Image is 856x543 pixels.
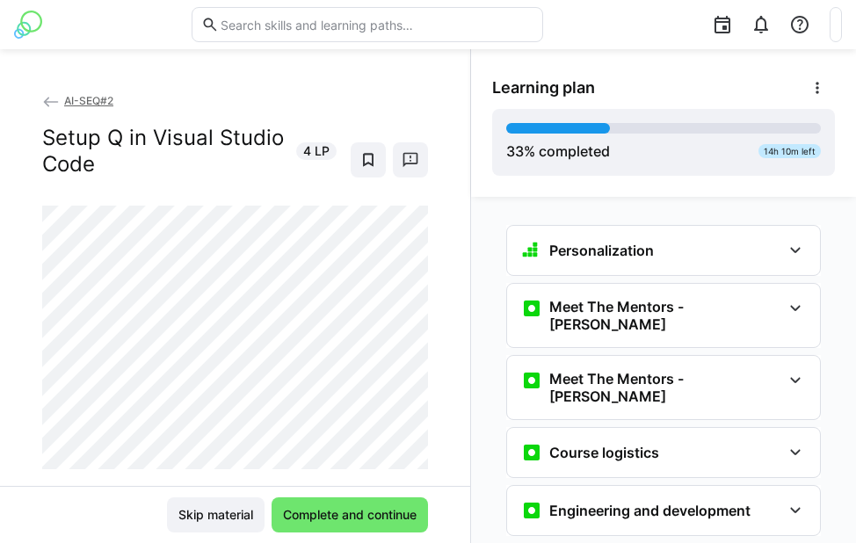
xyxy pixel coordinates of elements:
button: Complete and continue [272,497,428,532]
h3: Course logistics [549,444,659,461]
span: 33 [506,142,524,160]
a: AI-SEQ#2 [42,94,113,107]
h3: Meet The Mentors - [PERSON_NAME] [549,298,781,333]
input: Search skills and learning paths… [219,17,533,33]
h3: Personalization [549,242,654,259]
span: 4 LP [303,142,330,160]
span: AI-SEQ#2 [64,94,113,107]
span: Complete and continue [280,506,419,524]
span: Skip material [176,506,256,524]
button: Skip material [167,497,265,532]
div: 14h 10m left [758,144,821,158]
h3: Meet The Mentors - [PERSON_NAME] [549,370,781,405]
h3: Engineering and development [549,502,751,519]
span: Learning plan [492,78,595,98]
div: % completed [506,141,610,162]
h2: Setup Q in Visual Studio Code [42,125,286,177]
